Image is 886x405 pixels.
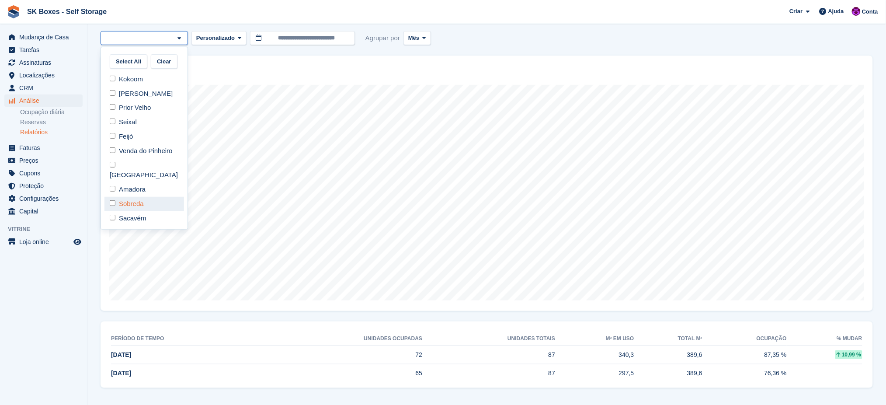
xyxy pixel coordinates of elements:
[104,72,184,87] div: Kokoom
[862,7,878,16] span: Conta
[555,346,634,364] td: 340,3
[634,332,702,346] th: Total m²
[555,332,634,346] th: m² em uso
[19,44,72,56] span: Tarefas
[104,197,184,211] div: Sobreda
[8,225,87,234] span: Vitrine
[7,5,20,18] img: stora-icon-8386f47178a22dfd0bd8f6a31ec36ba5ce8667c1dd55bd0f319d3a0aa187defe.svg
[4,82,83,94] a: menu
[20,108,83,116] a: Ocupação diária
[259,346,422,364] td: 72
[4,167,83,179] a: menu
[110,54,147,69] button: Select All
[852,7,861,16] img: Mateus Cassange
[111,332,259,346] th: Período de tempo
[702,346,787,364] td: 87,35 %
[20,128,83,136] a: Relatórios
[702,364,787,383] td: 76,36 %
[19,142,72,154] span: Faturas
[422,346,555,364] td: 87
[787,332,862,346] th: % mudar
[104,144,184,158] div: Venda do Pinheiro
[4,205,83,217] a: menu
[422,332,555,346] th: Unidades totais
[104,115,184,129] div: Seixal
[19,167,72,179] span: Cupons
[19,236,72,248] span: Loja online
[4,192,83,205] a: menu
[4,154,83,167] a: menu
[104,101,184,115] div: Prior Velho
[151,54,177,69] button: Clear
[19,31,72,43] span: Mudança de Casa
[4,56,83,69] a: menu
[403,31,431,45] button: Mês
[4,31,83,43] a: menu
[19,192,72,205] span: Configurações
[72,237,83,247] a: Loja de pré-visualização
[259,332,422,346] th: Unidades ocupadas
[111,351,131,358] span: [DATE]
[111,370,131,377] span: [DATE]
[104,86,184,101] div: [PERSON_NAME]
[104,182,184,197] div: Amadora
[259,364,422,383] td: 65
[196,34,235,42] span: Personalizado
[19,180,72,192] span: Proteção
[4,142,83,154] a: menu
[835,350,862,359] div: 10,99 %
[191,31,247,45] button: Personalizado
[789,7,803,16] span: Criar
[555,364,634,383] td: 297,5
[408,34,419,42] span: Mês
[634,364,702,383] td: 389,6
[828,7,844,16] span: Ajuda
[24,4,110,19] a: SK Boxes - Self Storage
[4,236,83,248] a: menu
[19,69,72,81] span: Localizações
[19,56,72,69] span: Assinaturas
[104,158,184,182] div: [GEOGRAPHIC_DATA]
[634,346,702,364] td: 389,6
[20,118,83,126] a: Reservas
[19,94,72,107] span: Análise
[19,154,72,167] span: Preços
[4,44,83,56] a: menu
[104,211,184,226] div: Sacavém
[702,332,787,346] th: Ocupação
[4,94,83,107] a: menu
[365,31,400,45] span: Agrupar por
[19,205,72,217] span: Capital
[4,180,83,192] a: menu
[104,129,184,144] div: Feijó
[422,364,555,383] td: 87
[19,82,72,94] span: CRM
[4,69,83,81] a: menu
